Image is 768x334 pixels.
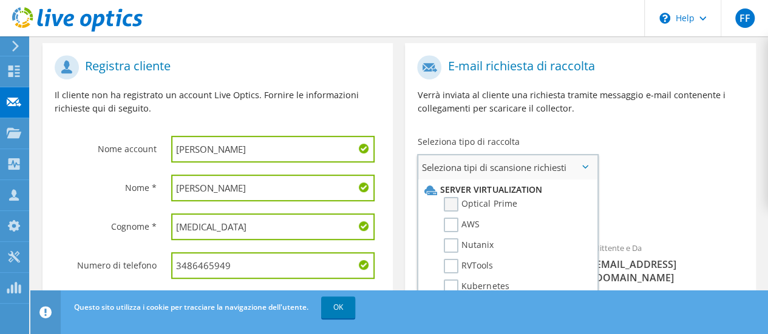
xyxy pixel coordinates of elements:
[55,213,156,233] label: Cognome *
[444,279,509,294] label: Kubernetes
[444,238,494,253] label: Nutanix
[55,252,156,272] label: Numero di telefono
[55,136,156,155] label: Nome account
[659,13,670,24] svg: \n
[321,296,355,318] a: OK
[580,235,756,290] div: Mittente e Da
[417,89,743,115] p: Verrà inviata al cliente una richiesta tramite messaggio e-mail contenente i collegamenti per sca...
[735,8,755,28] span: FF
[421,182,591,197] li: Server Virtualization
[405,184,755,229] div: Raccolte richieste
[405,235,580,290] div: A
[444,197,517,212] label: Optical Prime
[418,155,597,179] span: Seleziona tipi di scansione richiesti
[593,258,744,284] span: [EMAIL_ADDRESS][DOMAIN_NAME]
[417,55,737,79] h1: E-mail richiesta di raccolta
[444,259,493,273] label: RVTools
[55,55,375,79] h1: Registra cliente
[417,136,519,148] label: Seleziona tipo di raccolta
[55,89,381,115] p: Il cliente non ha registrato un account Live Optics. Fornire le informazioni richieste qui di seg...
[55,175,156,194] label: Nome *
[444,218,480,232] label: AWS
[74,302,308,312] span: Questo sito utilizza i cookie per tracciare la navigazione dell'utente.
